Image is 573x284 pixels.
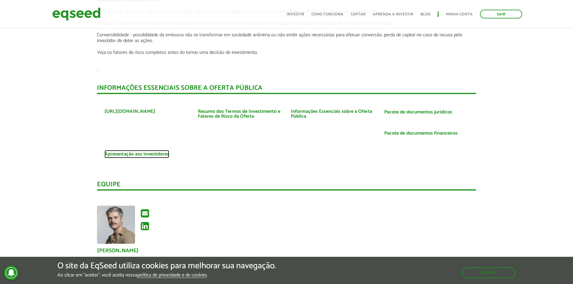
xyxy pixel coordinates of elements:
a: Minha conta [446,12,473,16]
a: Como funciona [311,12,343,16]
a: política de privacidade e de cookies [137,273,207,278]
img: EqSeed [52,6,101,22]
h5: O site da EqSeed utiliza cookies para melhorar sua navegação. [57,261,276,271]
a: Pacote de documentos financeiros [384,131,458,136]
a: Ver perfil do usuário. [97,206,135,244]
a: [PERSON_NAME] [97,248,139,253]
p: Veja os fatores de risco completos antes do tomar uma decisão de investimento. [97,50,476,55]
div: INFORMAÇÕES ESSENCIAIS SOBRE A OFERTA PÚBLICA [97,85,476,94]
a: Apresentação aos investidores [105,152,169,157]
a: Investir [287,12,304,16]
img: Foto de Gentil Nascimento [97,206,135,244]
a: [URL][DOMAIN_NAME] [105,109,155,114]
a: Resumo dos Termos de Investimento e Fatores de Risco da Oferta [198,109,282,119]
a: Informações Essenciais sobre a Oferta Pública [291,109,375,119]
div: Equipe [97,181,476,191]
a: Pacote de documentos jurídicos [384,110,452,115]
a: Captar [351,12,365,16]
button: Aceitar [462,267,516,278]
p: . [97,67,476,73]
p: Ao clicar em "aceitar", você aceita nossa . [57,272,276,278]
p: Conversibilidade - possibilidade da emissora não se transformar em sociedade anônima ou não emiti... [97,32,476,44]
a: Blog [420,12,430,16]
a: Aprenda a investir [373,12,413,16]
a: Sair [480,10,522,18]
